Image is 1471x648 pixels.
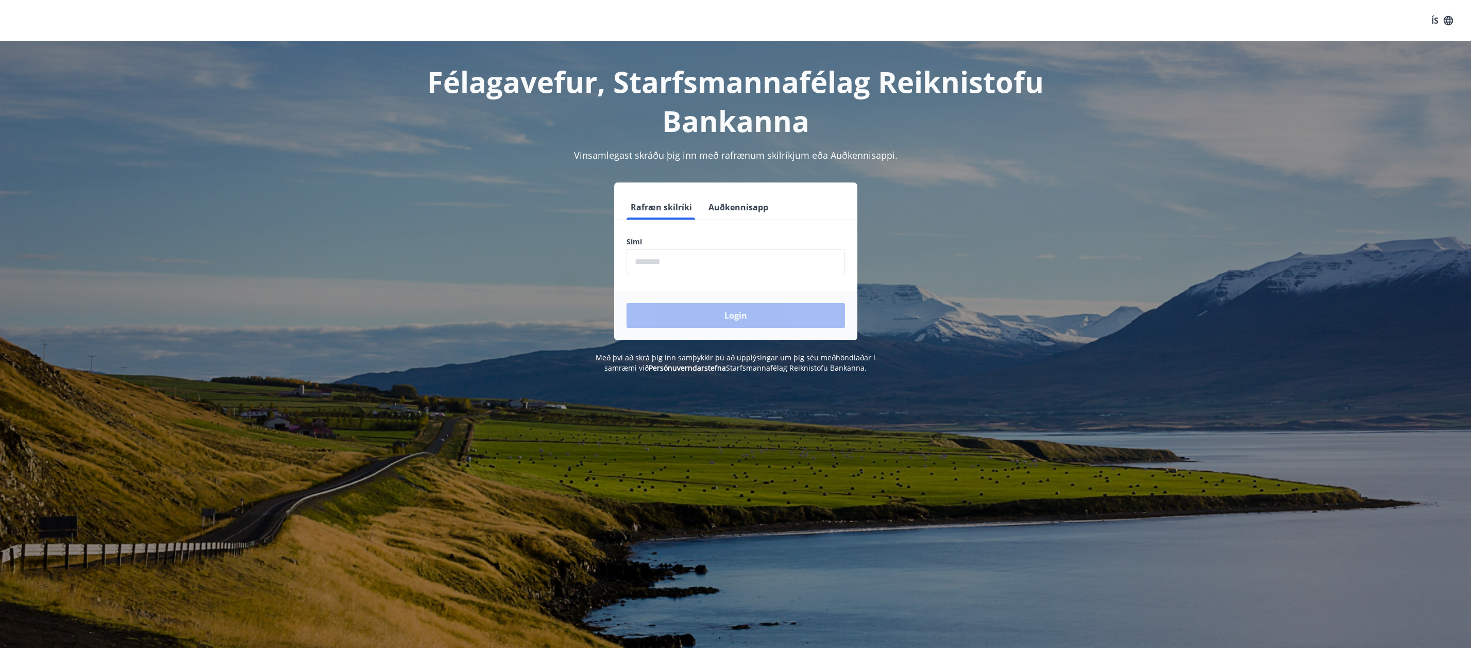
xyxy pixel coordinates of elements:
[627,195,696,220] button: Rafræn skilríki
[704,195,772,220] button: Auðkennisapp
[649,363,726,373] a: Persónuverndarstefna
[1426,11,1459,30] button: ÍS
[627,237,845,247] label: Sími
[574,149,898,161] span: Vinsamlegast skráðu þig inn með rafrænum skilríkjum eða Auðkennisappi.
[596,353,875,373] span: Með því að skrá þig inn samþykkir þú að upplýsingar um þig séu meðhöndlaðar í samræmi við Starfsm...
[377,62,1094,140] h1: Félagavefur, Starfsmannafélag Reiknistofu Bankanna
